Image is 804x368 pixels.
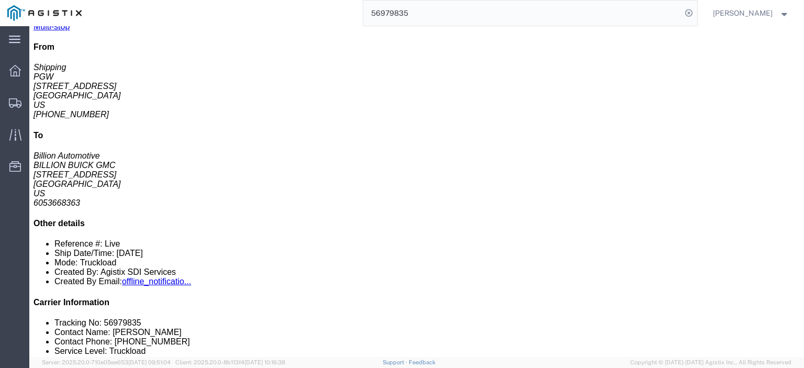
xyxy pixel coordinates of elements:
a: Support [383,359,409,365]
span: [DATE] 10:16:38 [244,359,285,365]
input: Search for shipment number, reference number [363,1,682,26]
a: Feedback [409,359,435,365]
span: Copyright © [DATE]-[DATE] Agistix Inc., All Rights Reserved [630,358,791,367]
span: [DATE] 09:51:04 [128,359,171,365]
img: logo [7,5,82,21]
button: [PERSON_NAME] [712,7,790,19]
span: Jesse Jordan [713,7,773,19]
span: Server: 2025.20.0-710e05ee653 [42,359,171,365]
iframe: FS Legacy Container [29,26,804,357]
span: Client: 2025.20.0-8b113f4 [175,359,285,365]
